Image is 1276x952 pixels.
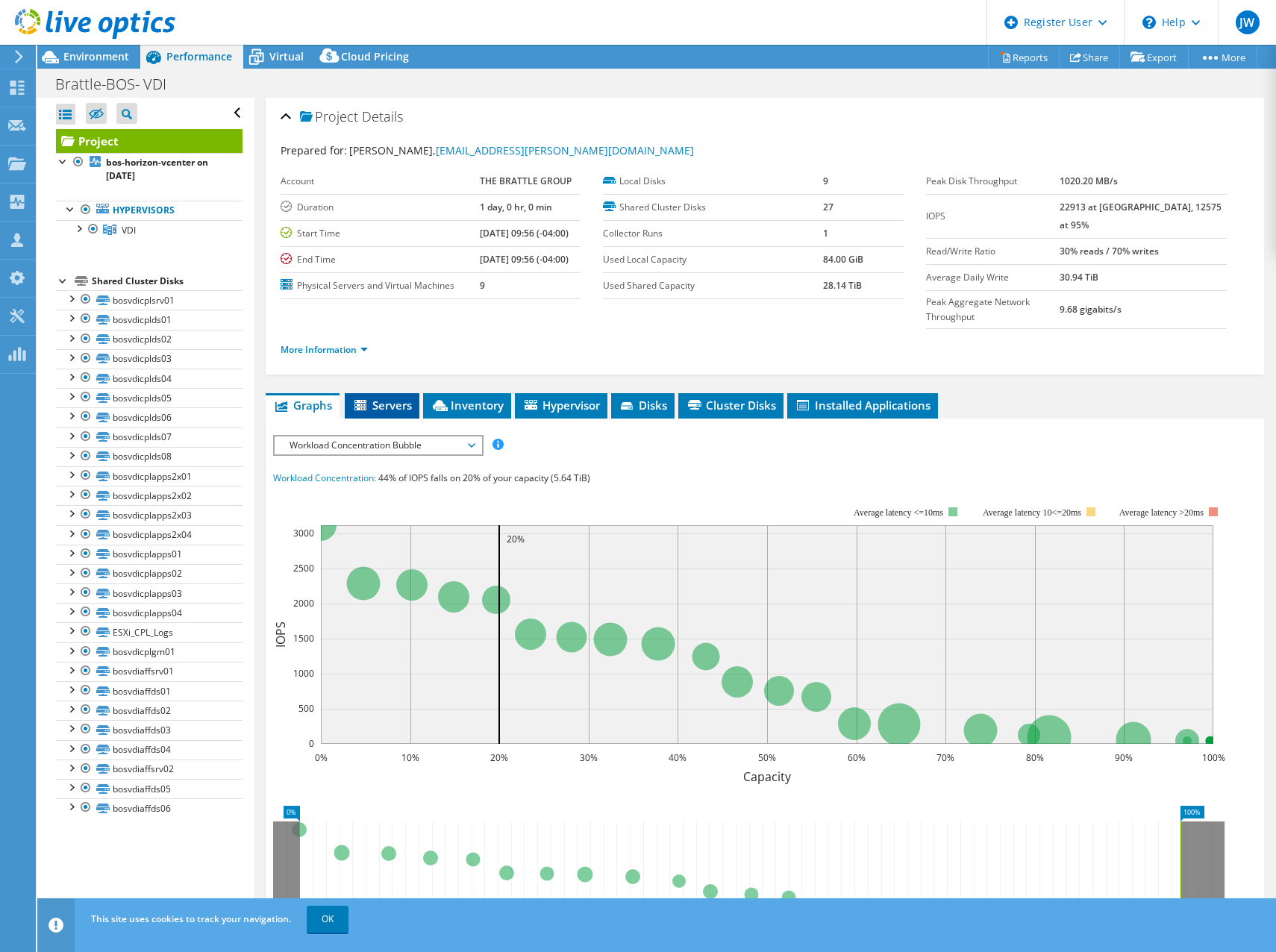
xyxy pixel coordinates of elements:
span: JW [1236,10,1260,34]
text: 30% [580,751,598,764]
text: 0 [309,737,314,750]
text: Capacity [743,768,792,785]
a: bosvdicplapps2x03 [56,505,243,524]
a: bosvdiaffsrv01 [56,662,243,681]
a: bosvdicplgm01 [56,642,243,662]
a: bosvdiaffsrv02 [56,760,243,779]
b: 1 day, 0 hr, 0 min [480,201,552,213]
b: 9 [823,175,828,187]
a: bosvdicplds02 [56,330,243,349]
a: bosvdicplds08 [56,447,243,466]
a: bosvdiaffds05 [56,779,243,798]
a: bosvdicplapps2x04 [56,525,243,545]
span: Environment [63,49,129,63]
label: End Time [281,252,480,267]
text: 10% [401,751,419,764]
label: Physical Servers and Virtual Machines [281,278,480,293]
label: Used Shared Capacity [603,278,823,293]
label: Duration [281,200,480,215]
text: 40% [669,751,687,764]
span: 44% of IOPS falls on 20% of your capacity (5.64 TiB) [378,472,590,484]
text: Average latency >20ms [1119,507,1203,518]
span: Installed Applications [795,398,931,413]
a: bosvdiaffds03 [56,720,243,739]
text: 20% [507,533,525,545]
label: Start Time [281,226,480,241]
a: bosvdiaffds02 [56,701,243,720]
a: bos-horizon-vcenter on [DATE] [56,153,243,186]
text: 1000 [293,667,314,680]
text: 1500 [293,632,314,645]
label: Local Disks [603,174,823,189]
span: Graphs [273,398,332,413]
text: 50% [758,751,776,764]
span: Servers [352,398,412,413]
text: 60% [848,751,866,764]
b: 27 [823,201,834,213]
text: 2500 [293,562,314,574]
a: OK [307,906,348,933]
b: 84.00 GiB [823,253,863,266]
text: IOPS [272,621,289,648]
span: Project [300,110,358,125]
a: Reports [988,46,1060,69]
a: More Information [281,343,368,356]
a: bosvdicplds04 [56,369,243,388]
a: Project [56,129,243,153]
b: 9 [480,279,485,292]
text: 70% [936,751,954,764]
a: bosvdicplapps03 [56,583,243,603]
a: bosvdicplapps01 [56,545,243,564]
b: 30.94 TiB [1060,271,1098,284]
h1: Brattle-BOS- VDI [49,76,190,93]
span: Cluster Disks [686,398,776,413]
span: Inventory [431,398,504,413]
span: Hypervisor [522,398,600,413]
tspan: Average latency 10<=20ms [983,507,1081,518]
a: bosvdicplds05 [56,388,243,407]
a: bosvdiaffds04 [56,740,243,760]
text: 500 [298,702,314,715]
label: Peak Aggregate Network Throughput [926,295,1060,325]
b: 9.68 gigabits/s [1060,303,1122,316]
tspan: Average latency <=10ms [854,507,943,518]
b: 1 [823,227,828,239]
a: bosvdicplapps04 [56,603,243,622]
label: Shared Cluster Disks [603,200,823,215]
text: 3000 [293,527,314,539]
a: VDI [56,220,243,239]
a: Share [1059,46,1120,69]
a: bosvdiaffds01 [56,681,243,701]
a: More [1188,46,1257,69]
text: 90% [1115,751,1133,764]
label: IOPS [926,209,1060,224]
a: ESXi_CPL_Logs [56,622,243,642]
a: bosvdiaffds06 [56,798,243,818]
span: Disks [619,398,667,413]
a: [EMAIL_ADDRESS][PERSON_NAME][DOMAIN_NAME] [436,143,694,157]
span: This site uses cookies to track your navigation. [91,912,291,925]
span: Workload Concentration: [273,472,376,484]
b: 1020.20 MB/s [1060,175,1118,187]
span: Workload Concentration Bubble [282,436,474,454]
label: Read/Write Ratio [926,244,1060,259]
b: THE BRATTLE GROUP [480,175,572,187]
b: [DATE] 09:56 (-04:00) [480,253,569,266]
a: Hypervisors [56,201,243,220]
a: bosvdicplds07 [56,428,243,447]
span: Cloud Pricing [341,49,409,63]
a: Export [1119,46,1189,69]
a: bosvdicplapps02 [56,564,243,583]
b: 30% reads / 70% writes [1060,245,1159,257]
text: 100% [1201,751,1225,764]
text: 20% [490,751,508,764]
b: bos-horizon-vcenter on [DATE] [106,156,208,182]
label: Prepared for: [281,143,347,157]
label: Collector Runs [603,226,823,241]
span: VDI [122,224,136,237]
svg: \n [1142,16,1156,29]
text: 80% [1026,751,1044,764]
b: 28.14 TiB [823,279,862,292]
text: 0% [314,751,327,764]
span: [PERSON_NAME], [349,143,694,157]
